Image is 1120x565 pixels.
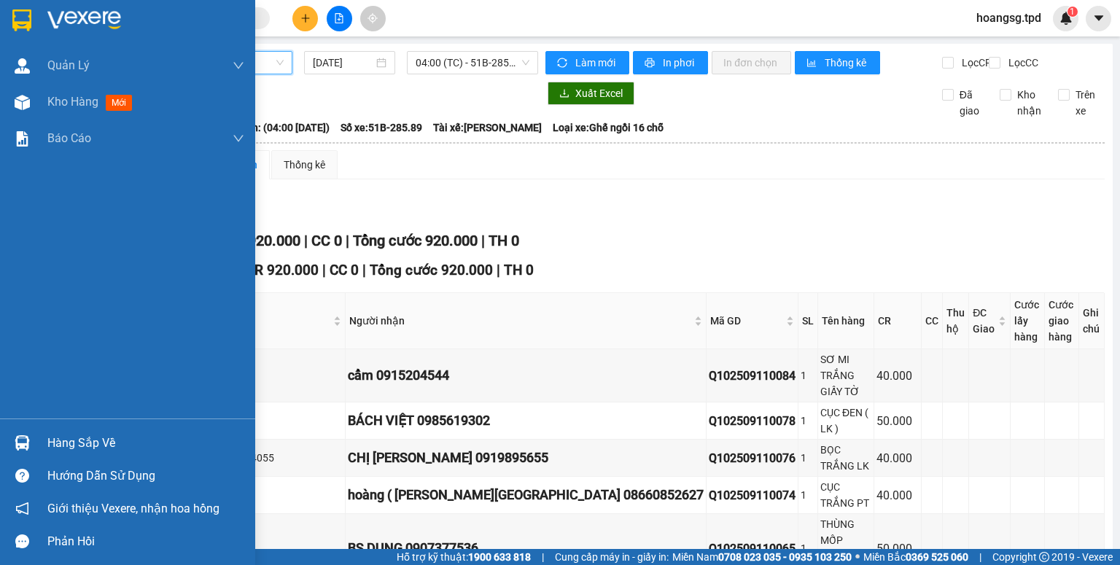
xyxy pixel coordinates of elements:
span: Loại xe: Ghế ngồi 16 chỗ [553,120,664,136]
div: Thống kê [284,157,325,173]
span: download [559,88,569,100]
span: printer [645,58,657,69]
button: syncLàm mới [545,51,629,74]
span: ⚪️ [855,554,860,560]
img: warehouse-icon [15,58,30,74]
div: 40.000 [876,449,919,467]
span: Chuyến: (04:00 [DATE]) [223,120,330,136]
button: bar-chartThống kê [795,51,880,74]
span: | [322,262,326,278]
div: 1 [801,540,815,556]
span: Mã GD [710,313,783,329]
span: CR 920.000 [246,262,319,278]
span: TH 0 [504,262,534,278]
span: | [542,549,544,565]
strong: 0369 525 060 [906,551,968,563]
span: caret-down [1092,12,1105,25]
img: solution-icon [15,131,30,147]
span: mới [106,95,132,111]
img: icon-new-feature [1059,12,1073,25]
span: bar-chart [806,58,819,69]
strong: 1900 633 818 [468,551,531,563]
div: Q102509110076 [709,449,796,467]
span: CC 0 [311,232,342,249]
div: CỤC ĐEN ( LK ) [820,405,871,437]
div: Q102509110084 [709,367,796,385]
span: Làm mới [575,55,618,71]
span: Tổng cước 920.000 [370,262,493,278]
span: Báo cáo [47,129,91,147]
span: Kho hàng [47,95,98,109]
img: warehouse-icon [15,435,30,451]
span: hoangsg.tpd [965,9,1053,27]
span: aim [367,13,378,23]
span: In phơi [663,55,696,71]
span: | [346,232,349,249]
span: Miền Bắc [863,549,968,565]
span: Đã giao [954,87,989,119]
span: | [979,549,981,565]
div: BS DUNG 0907377536 [348,538,704,558]
span: Tài xế: [PERSON_NAME] [433,120,542,136]
span: message [15,534,29,548]
strong: 0708 023 035 - 0935 103 250 [718,551,852,563]
span: plus [300,13,311,23]
button: printerIn phơi [633,51,708,74]
button: plus [292,6,318,31]
td: Q102509110074 [707,477,798,514]
span: Xuất Excel [575,85,623,101]
th: CC [922,293,943,349]
th: Cước giao hàng [1045,293,1079,349]
button: file-add [327,6,352,31]
span: Người nhận [349,313,691,329]
span: Kho nhận [1011,87,1047,119]
span: | [304,232,308,249]
button: In đơn chọn [712,51,791,74]
th: CR [874,293,922,349]
button: aim [360,6,386,31]
span: 1 [1070,7,1075,17]
span: Lọc CC [1003,55,1041,71]
div: Hàng sắp về [47,432,244,454]
th: Cước lấy hàng [1011,293,1045,349]
div: BÁCH VIỆT 0985619302 [348,410,704,431]
span: CR 920.000 [225,232,300,249]
div: 40.000 [876,486,919,504]
div: Hướng dẫn sử dụng [47,465,244,487]
th: Tên hàng [818,293,874,349]
div: BỌC TRẮNG LK [820,442,871,474]
span: Hỗ trợ kỹ thuật: [397,549,531,565]
div: hoàng ( [PERSON_NAME][GEOGRAPHIC_DATA] 08660852627 [348,485,704,505]
span: Tổng cước 920.000 [353,232,478,249]
span: sync [557,58,569,69]
span: Cung cấp máy in - giấy in: [555,549,669,565]
div: cẩm 0915204544 [348,365,704,386]
div: CHỊ [PERSON_NAME] 0919895655 [348,448,704,468]
th: Ghi chú [1079,293,1105,349]
span: down [233,133,244,144]
td: Q102509110084 [707,349,798,402]
div: Q102509110078 [709,412,796,430]
span: | [497,262,500,278]
td: Q102509110078 [707,402,798,440]
div: CỤC TRẮNG PT [820,479,871,511]
div: 1 [801,367,815,383]
span: notification [15,502,29,515]
span: copyright [1039,552,1049,562]
div: 1 [801,487,815,503]
span: CC 0 [330,262,359,278]
div: 1 [801,413,815,429]
span: down [233,60,244,71]
div: 1 [801,450,815,466]
span: Lọc CR [956,55,994,71]
span: 04:00 (TC) - 51B-285.89 [416,52,530,74]
div: 40.000 [876,367,919,385]
th: SL [798,293,818,349]
span: question-circle [15,469,29,483]
img: warehouse-icon [15,95,30,110]
span: | [481,232,485,249]
span: Thống kê [825,55,868,71]
sup: 1 [1067,7,1078,17]
div: Q102509110074 [709,486,796,504]
span: TH 0 [489,232,519,249]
